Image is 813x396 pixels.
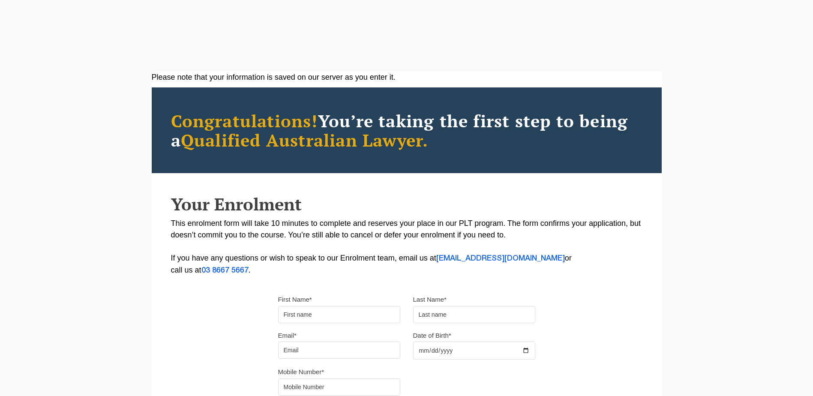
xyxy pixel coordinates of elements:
label: Date of Birth* [413,331,451,340]
input: Last name [413,306,535,323]
label: Email* [278,331,297,340]
input: Email [278,342,400,359]
label: Mobile Number* [278,368,324,376]
label: Last Name* [413,295,447,304]
h2: Your Enrolment [171,195,642,213]
span: Qualified Australian Lawyer. [181,129,429,151]
label: First Name* [278,295,312,304]
div: Please note that your information is saved on our server as you enter it. [152,72,662,83]
h2: You’re taking the first step to being a [171,111,642,150]
input: First name [278,306,400,323]
span: Congratulations! [171,109,318,132]
a: 03 8667 5667 [201,267,249,274]
input: Mobile Number [278,378,400,396]
p: This enrolment form will take 10 minutes to complete and reserves your place in our PLT program. ... [171,218,642,276]
a: [EMAIL_ADDRESS][DOMAIN_NAME] [436,255,565,262]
